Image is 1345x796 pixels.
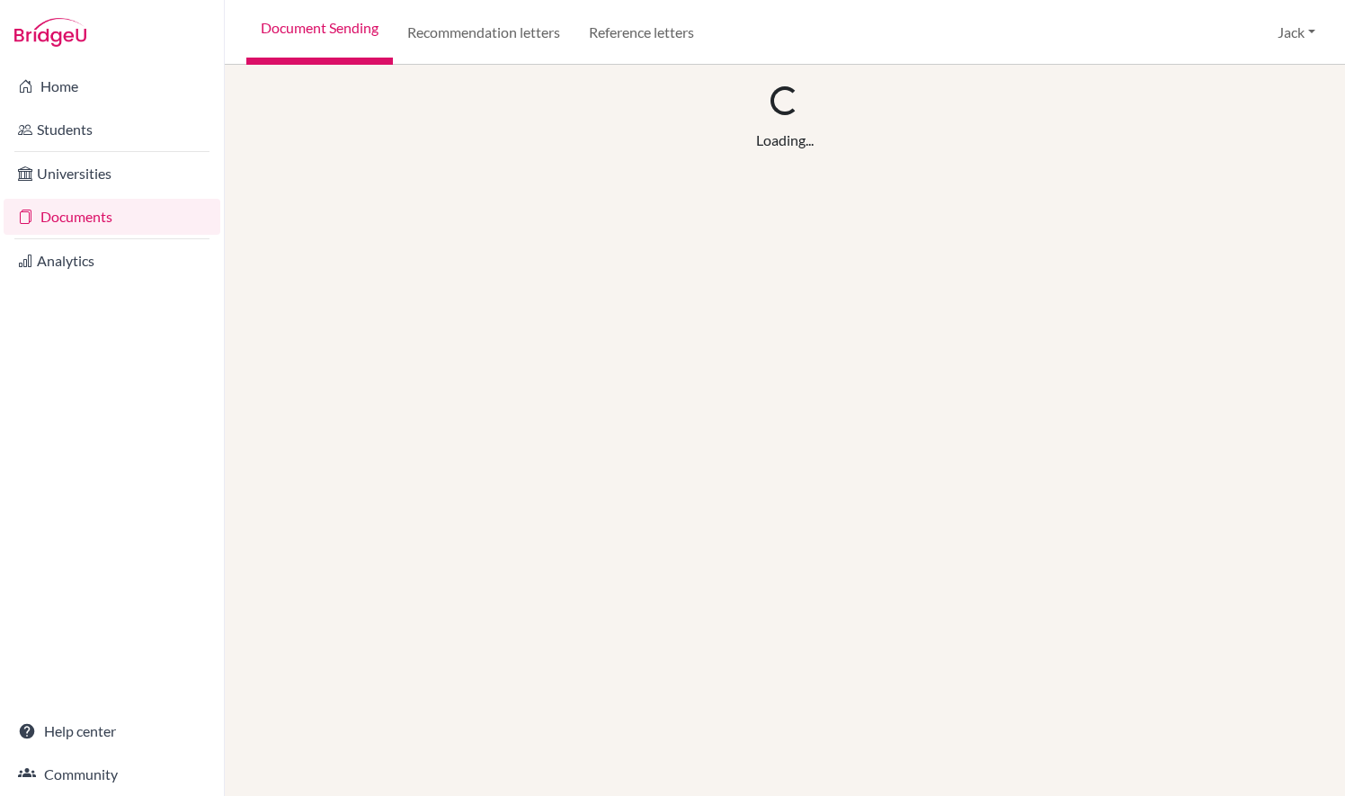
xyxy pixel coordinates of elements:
[4,756,220,792] a: Community
[4,112,220,148] a: Students
[4,713,220,749] a: Help center
[4,199,220,235] a: Documents
[756,130,814,151] div: Loading...
[4,68,220,104] a: Home
[14,18,86,47] img: Bridge-U
[4,156,220,192] a: Universities
[4,243,220,279] a: Analytics
[1269,15,1323,49] button: Jack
